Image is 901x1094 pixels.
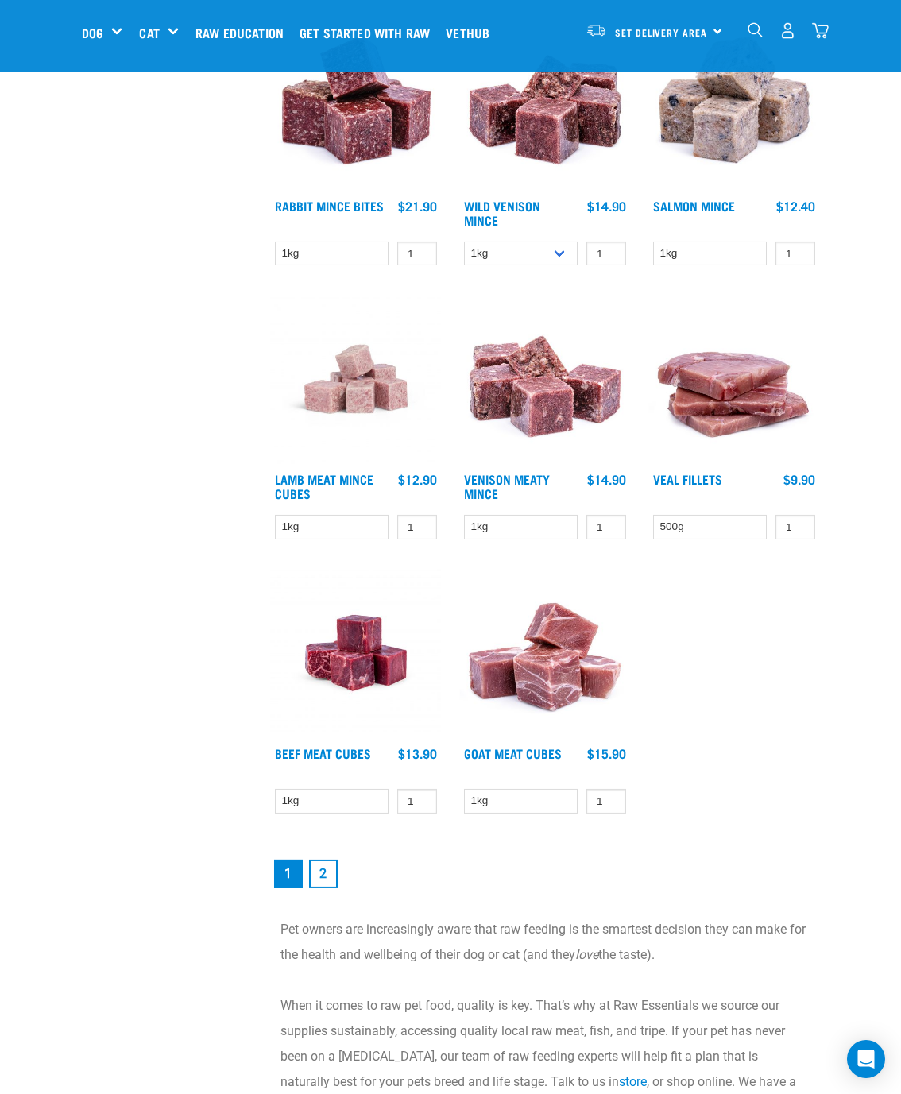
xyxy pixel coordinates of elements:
input: 1 [397,789,437,814]
a: store [619,1074,647,1089]
img: Whole Minced Rabbit Cubes 01 [271,21,441,191]
a: Goto page 2 [309,860,338,888]
a: Goat Meat Cubes [464,749,562,756]
div: $13.90 [398,746,437,760]
img: user.png [779,22,796,39]
img: Pile Of Cubed Wild Venison Mince For Pets [460,21,630,191]
img: home-icon@2x.png [812,22,829,39]
img: 1184 Wild Goat Meat Cubes Boneless 01 [460,568,630,738]
a: Wild Venison Mince [464,202,540,223]
div: $12.90 [398,472,437,486]
em: love [575,947,598,962]
input: 1 [586,789,626,814]
a: Vethub [442,1,501,64]
div: $9.90 [783,472,815,486]
div: $15.90 [587,746,626,760]
a: Venison Meaty Mince [464,475,550,497]
div: $14.90 [587,472,626,486]
input: 1 [397,242,437,266]
span: Set Delivery Area [615,29,707,35]
a: Rabbit Mince Bites [275,202,384,209]
img: Lamb Meat Mince [271,294,441,464]
a: Veal Fillets [653,475,722,482]
input: 1 [775,242,815,266]
img: Beef Meat Cubes 1669 [271,568,441,738]
a: Get started with Raw [296,1,442,64]
img: van-moving.png [586,23,607,37]
input: 1 [586,242,626,266]
a: Cat [139,23,159,42]
img: home-icon-1@2x.png [748,22,763,37]
img: 1141 Salmon Mince 01 [649,21,819,191]
a: Lamb Meat Mince Cubes [275,475,373,497]
a: Salmon Mince [653,202,735,209]
p: Pet owners are increasingly aware that raw feeding is the smartest decision they can make for the... [280,917,810,968]
div: $12.40 [776,199,815,213]
img: 1117 Venison Meat Mince 01 [460,294,630,464]
a: Page 1 [274,860,303,888]
nav: pagination [271,856,819,891]
div: $14.90 [587,199,626,213]
input: 1 [775,515,815,539]
a: Dog [82,23,103,42]
div: Open Intercom Messenger [847,1040,885,1078]
img: Stack Of Raw Veal Fillets [649,294,819,464]
input: 1 [586,515,626,539]
input: 1 [397,515,437,539]
a: Raw Education [191,1,296,64]
a: Beef Meat Cubes [275,749,371,756]
div: $21.90 [398,199,437,213]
